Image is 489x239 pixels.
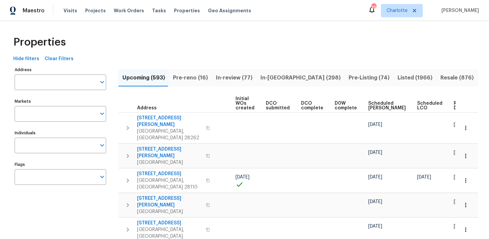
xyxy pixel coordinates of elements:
[174,7,200,14] span: Properties
[97,77,107,87] button: Open
[23,7,45,14] span: Maestro
[335,101,357,110] span: D0W complete
[15,99,106,103] label: Markets
[349,73,390,82] span: Pre-Listing (74)
[260,73,341,82] span: In-[GEOGRAPHIC_DATA] (298)
[454,175,468,179] span: [DATE]
[137,220,202,226] span: [STREET_ADDRESS]
[15,163,106,167] label: Flags
[368,122,382,127] span: [DATE]
[137,208,202,215] span: [GEOGRAPHIC_DATA]
[368,175,382,179] span: [DATE]
[454,101,468,110] span: Ready Date
[454,150,468,155] span: [DATE]
[236,96,254,110] span: Initial WOs created
[137,146,202,159] span: [STREET_ADDRESS][PERSON_NAME]
[137,177,202,190] span: [GEOGRAPHIC_DATA], [GEOGRAPHIC_DATA] 28110
[266,101,290,110] span: DCO submitted
[454,199,468,204] span: [DATE]
[97,172,107,181] button: Open
[152,8,166,13] span: Tasks
[11,53,42,65] button: Hide filters
[216,73,252,82] span: In-review (77)
[137,195,202,208] span: [STREET_ADDRESS][PERSON_NAME]
[301,101,323,110] span: DCO complete
[137,115,202,128] span: [STREET_ADDRESS][PERSON_NAME]
[368,101,406,110] span: Scheduled [PERSON_NAME]
[64,7,77,14] span: Visits
[45,55,74,63] span: Clear Filters
[368,150,382,155] span: [DATE]
[15,68,106,72] label: Address
[137,171,202,177] span: [STREET_ADDRESS]
[368,199,382,204] span: [DATE]
[137,106,157,110] span: Address
[15,131,106,135] label: Individuals
[417,175,431,179] span: [DATE]
[236,175,249,179] span: [DATE]
[398,73,432,82] span: Listed (1966)
[97,141,107,150] button: Open
[454,224,468,229] span: [DATE]
[440,73,474,82] span: Resale (876)
[173,73,208,82] span: Pre-reno (16)
[417,101,442,110] span: Scheduled LCO
[387,7,407,14] span: Charlotte
[454,122,468,127] span: [DATE]
[137,128,202,141] span: [GEOGRAPHIC_DATA], [GEOGRAPHIC_DATA] 28262
[13,55,39,63] span: Hide filters
[85,7,106,14] span: Projects
[13,39,66,46] span: Properties
[371,4,376,11] div: 36
[42,53,76,65] button: Clear Filters
[368,224,382,229] span: [DATE]
[439,7,479,14] span: [PERSON_NAME]
[122,73,165,82] span: Upcoming (593)
[114,7,144,14] span: Work Orders
[97,109,107,118] button: Open
[137,159,202,166] span: [GEOGRAPHIC_DATA]
[208,7,251,14] span: Geo Assignments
